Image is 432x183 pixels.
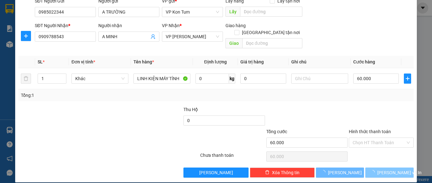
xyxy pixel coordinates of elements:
[365,168,414,178] button: [PERSON_NAME] và In
[377,169,422,176] span: [PERSON_NAME] và In
[349,129,391,134] label: Hình thức thanh toán
[239,29,302,36] span: [GEOGRAPHIC_DATA] tận nơi
[5,21,50,28] div: THỦY
[225,7,240,17] span: Lấy
[353,59,375,64] span: Cước hàng
[240,7,302,17] input: Dọc đường
[21,92,167,99] div: Tổng: 1
[35,22,96,29] div: SĐT Người Nhận
[242,38,302,48] input: Dọc đường
[250,168,315,178] button: deleteXóa Thông tin
[54,6,69,13] span: Nhận:
[71,59,95,64] span: Đơn vị tính
[133,74,190,84] input: VD: Bàn, Ghế
[5,28,50,37] div: 0905168082
[321,170,328,174] span: loading
[183,168,248,178] button: [PERSON_NAME]
[272,169,299,176] span: Xóa Thông tin
[316,168,364,178] button: [PERSON_NAME]
[166,7,219,17] span: VP Kon Tum
[54,28,105,37] div: 0377155176
[240,74,286,84] input: 0
[133,59,154,64] span: Tên hàng
[5,41,15,48] span: CR :
[229,74,235,84] span: kg
[240,59,264,64] span: Giá trị hàng
[98,22,159,29] div: Người nhận
[183,107,198,112] span: Thu Hộ
[225,38,242,48] span: Giao
[21,31,31,41] button: plus
[38,59,43,64] span: SL
[21,33,31,38] span: plus
[404,74,411,84] button: plus
[54,5,105,21] div: VP An Sương
[200,152,266,163] div: Chưa thanh toán
[265,170,269,175] span: delete
[291,74,348,84] input: Ghi Chú
[266,129,287,134] span: Tổng cước
[151,34,156,39] span: user-add
[225,23,246,28] span: Giao hàng
[166,32,219,41] span: VP Thành Thái
[54,21,105,28] div: AN
[370,170,377,174] span: loading
[5,41,51,48] div: 60.000
[5,5,50,21] div: VP Kon Tum
[199,169,233,176] span: [PERSON_NAME]
[204,59,226,64] span: Định lượng
[5,6,15,13] span: Gửi:
[75,74,125,83] span: Khác
[162,23,180,28] span: VP Nhận
[328,169,362,176] span: [PERSON_NAME]
[404,76,411,81] span: plus
[21,74,31,84] button: delete
[289,56,351,68] th: Ghi chú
